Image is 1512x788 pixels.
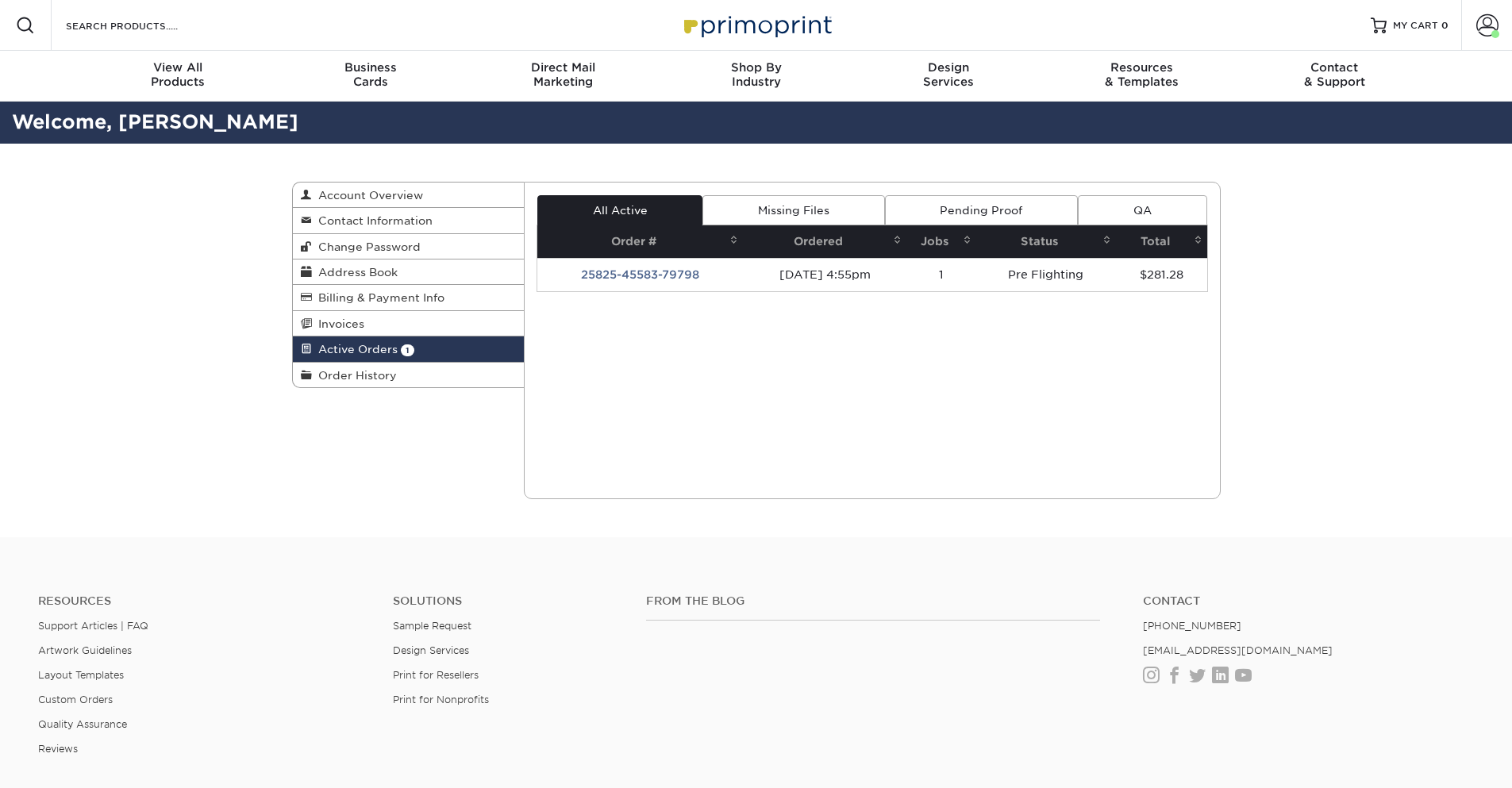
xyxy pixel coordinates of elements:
[312,317,364,330] span: Invoices
[293,363,525,387] a: Order History
[393,644,469,656] a: Design Services
[38,669,124,681] a: Layout Templates
[660,51,852,102] a: Shop ByIndustry
[293,259,525,285] a: Address Book
[401,344,414,356] span: 1
[1116,225,1207,258] th: Total
[467,60,660,89] div: Marketing
[646,594,1100,608] h4: From the Blog
[293,311,525,336] a: Invoices
[82,60,275,75] span: View All
[1078,195,1206,225] a: QA
[743,225,907,258] th: Ordered
[1441,20,1449,31] span: 0
[293,183,525,208] a: Account Overview
[1238,60,1431,89] div: & Support
[312,369,397,382] span: Order History
[1116,258,1207,291] td: $281.28
[852,60,1045,75] span: Design
[677,8,836,42] img: Primoprint
[1045,60,1238,75] span: Resources
[1143,620,1241,632] a: [PHONE_NUMBER]
[38,620,148,632] a: Support Articles | FAQ
[312,343,398,356] span: Active Orders
[1143,594,1474,608] a: Contact
[976,258,1116,291] td: Pre Flighting
[1393,19,1438,33] span: MY CART
[1045,51,1238,102] a: Resources& Templates
[312,189,423,202] span: Account Overview
[393,694,489,705] a: Print for Nonprofits
[38,694,113,705] a: Custom Orders
[1143,644,1333,656] a: [EMAIL_ADDRESS][DOMAIN_NAME]
[976,225,1116,258] th: Status
[82,60,275,89] div: Products
[393,669,479,681] a: Print for Resellers
[393,620,471,632] a: Sample Request
[852,60,1045,89] div: Services
[312,266,398,279] span: Address Book
[1238,60,1431,75] span: Contact
[537,195,702,225] a: All Active
[1045,60,1238,89] div: & Templates
[885,195,1078,225] a: Pending Proof
[312,240,421,253] span: Change Password
[312,214,433,227] span: Contact Information
[274,51,467,102] a: BusinessCards
[274,60,467,89] div: Cards
[906,225,975,258] th: Jobs
[64,16,219,35] input: SEARCH PRODUCTS.....
[38,594,369,608] h4: Resources
[660,60,852,89] div: Industry
[293,336,525,362] a: Active Orders 1
[38,743,78,755] a: Reviews
[293,285,525,310] a: Billing & Payment Info
[393,594,622,608] h4: Solutions
[274,60,467,75] span: Business
[743,258,907,291] td: [DATE] 4:55pm
[537,225,743,258] th: Order #
[312,291,444,304] span: Billing & Payment Info
[293,208,525,233] a: Contact Information
[38,718,127,730] a: Quality Assurance
[537,258,743,291] td: 25825-45583-79798
[467,51,660,102] a: Direct MailMarketing
[293,234,525,259] a: Change Password
[852,51,1045,102] a: DesignServices
[82,51,275,102] a: View AllProducts
[1238,51,1431,102] a: Contact& Support
[38,644,132,656] a: Artwork Guidelines
[467,60,660,75] span: Direct Mail
[906,258,975,291] td: 1
[702,195,884,225] a: Missing Files
[660,60,852,75] span: Shop By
